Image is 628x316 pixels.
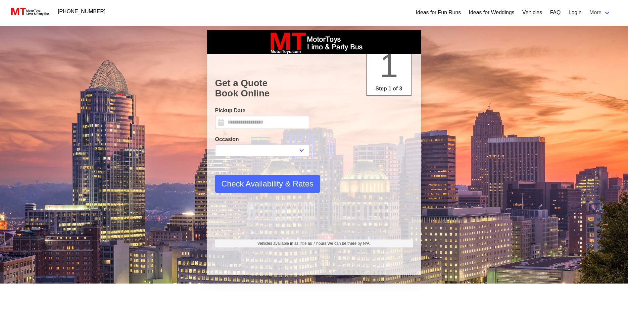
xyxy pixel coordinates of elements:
label: Occasion [215,135,309,143]
img: box_logo_brand.jpeg [265,30,364,54]
a: Login [568,9,581,17]
button: Check Availability & Rates [215,175,320,193]
img: MotorToys Logo [9,7,50,16]
a: Ideas for Weddings [469,9,514,17]
span: Check Availability & Rates [221,178,314,190]
span: We can be there by N/A. [327,241,371,246]
a: Vehicles [522,9,542,17]
span: Vehicles available in as little as 7 hours. [258,240,371,246]
p: Step 1 of 3 [370,85,408,93]
a: Ideas for Fun Runs [416,9,461,17]
a: More [586,6,615,19]
label: Pickup Date [215,107,309,115]
a: FAQ [550,9,560,17]
h1: Get a Quote Book Online [215,78,413,99]
span: 1 [380,47,398,84]
a: [PHONE_NUMBER] [54,5,110,18]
